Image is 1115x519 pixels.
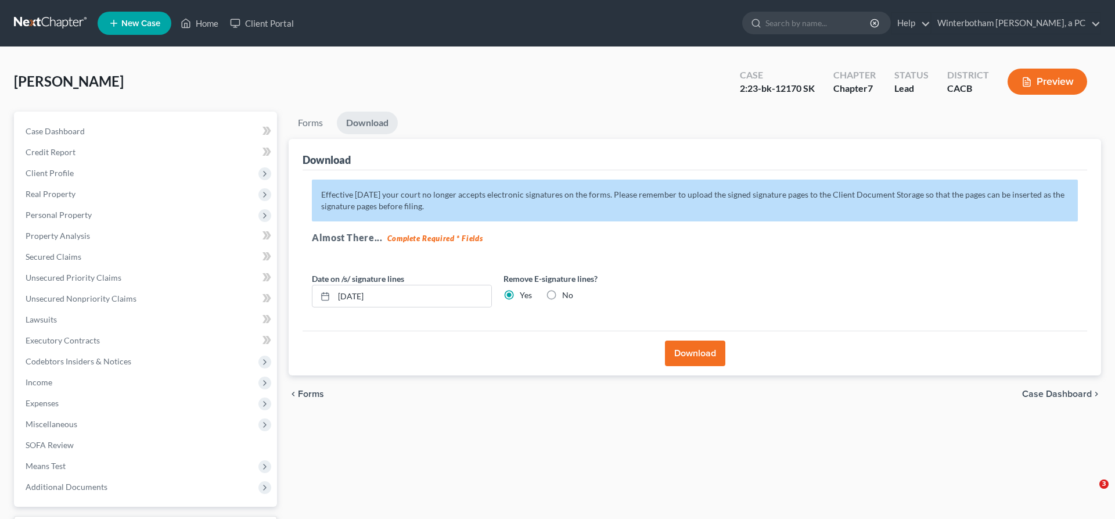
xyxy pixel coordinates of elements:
i: chevron_left [289,389,298,399]
a: Download [337,112,398,134]
span: Property Analysis [26,231,90,241]
label: No [562,289,573,301]
div: District [947,69,989,82]
span: Client Profile [26,168,74,178]
span: Real Property [26,189,75,199]
h5: Almost There... [312,231,1078,245]
span: 3 [1099,479,1109,489]
label: Date on /s/ signature lines [312,273,404,285]
span: Case Dashboard [1022,389,1092,399]
a: Property Analysis [16,226,277,246]
div: Chapter [833,69,876,82]
span: Miscellaneous [26,419,77,429]
span: Unsecured Priority Claims [26,273,121,282]
span: SOFA Review [26,440,74,450]
a: Forms [289,112,332,134]
iframe: Intercom live chat [1076,479,1103,507]
input: Search by name... [765,12,872,34]
a: Help [891,13,930,34]
span: New Case [121,19,160,28]
button: chevron_left Forms [289,389,340,399]
span: Credit Report [26,147,75,157]
a: Winterbotham [PERSON_NAME], a PC [931,13,1100,34]
label: Remove E-signature lines? [503,273,684,285]
a: Unsecured Nonpriority Claims [16,288,277,309]
span: Secured Claims [26,252,81,262]
div: CACB [947,82,989,95]
a: Case Dashboard [16,121,277,142]
i: chevron_right [1092,389,1101,399]
div: Chapter [833,82,876,95]
button: Download [665,341,725,366]
strong: Complete Required * Fields [387,234,483,243]
a: Lawsuits [16,309,277,330]
div: Download [303,153,351,167]
div: Lead [894,82,929,95]
div: Status [894,69,929,82]
span: Unsecured Nonpriority Claims [26,293,136,303]
span: Executory Contracts [26,335,100,345]
span: 7 [868,83,873,94]
span: Forms [298,389,324,399]
div: 2:23-bk-12170 SK [740,82,815,95]
a: Case Dashboard chevron_right [1022,389,1101,399]
span: Means Test [26,461,66,471]
span: Expenses [26,398,59,408]
div: Case [740,69,815,82]
a: Credit Report [16,142,277,163]
label: Yes [520,289,532,301]
a: Secured Claims [16,246,277,267]
a: Unsecured Priority Claims [16,267,277,288]
span: [PERSON_NAME] [14,73,124,90]
span: Additional Documents [26,482,107,492]
a: Client Portal [224,13,300,34]
span: Personal Property [26,210,92,220]
input: MM/DD/YYYY [334,285,491,307]
a: SOFA Review [16,435,277,456]
button: Preview [1008,69,1087,95]
span: Codebtors Insiders & Notices [26,356,131,366]
span: Case Dashboard [26,126,85,136]
a: Executory Contracts [16,330,277,351]
span: Lawsuits [26,314,57,324]
span: Income [26,377,52,387]
a: Home [175,13,224,34]
p: Effective [DATE] your court no longer accepts electronic signatures on the forms. Please remember... [312,180,1078,221]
